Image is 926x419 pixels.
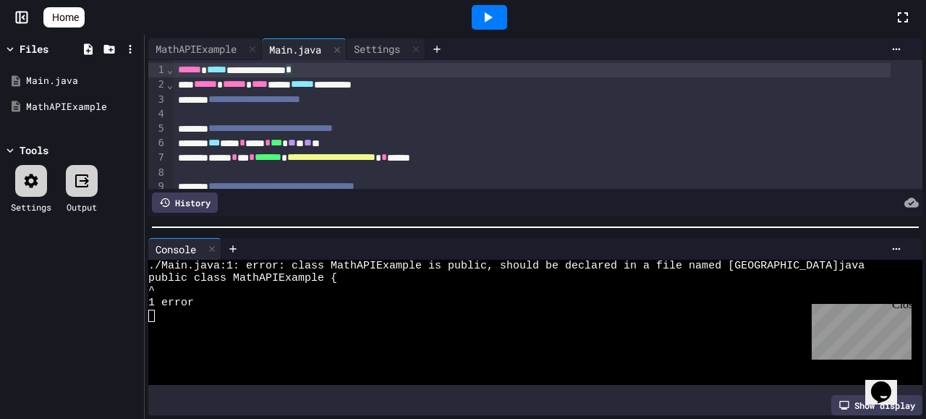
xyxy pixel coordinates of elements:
[148,260,865,272] span: ./Main.java:1: error: class MathAPIExample is public, should be declared in a file named [GEOGRAP...
[148,238,221,260] div: Console
[20,143,48,158] div: Tools
[148,93,166,107] div: 3
[152,192,218,213] div: History
[148,122,166,136] div: 5
[166,64,174,75] span: Fold line
[865,361,912,405] iframe: chat widget
[148,297,194,309] span: 1 error
[148,284,155,297] span: ^
[148,151,166,165] div: 7
[43,7,85,27] a: Home
[262,38,347,60] div: Main.java
[347,38,425,60] div: Settings
[148,77,166,92] div: 2
[148,179,166,194] div: 9
[11,200,51,213] div: Settings
[166,79,174,90] span: Fold line
[806,298,912,360] iframe: chat widget
[148,107,166,122] div: 4
[148,136,166,151] div: 6
[148,242,203,257] div: Console
[148,272,337,284] span: public class MathAPIExample {
[148,41,244,56] div: MathAPIExample
[262,42,328,57] div: Main.java
[148,166,166,180] div: 8
[20,41,48,56] div: Files
[347,41,407,56] div: Settings
[67,200,97,213] div: Output
[831,395,922,415] div: Show display
[26,74,139,88] div: Main.java
[26,100,139,114] div: MathAPIExample
[148,38,262,60] div: MathAPIExample
[6,6,100,92] div: Chat with us now!Close
[52,10,79,25] span: Home
[148,63,166,77] div: 1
